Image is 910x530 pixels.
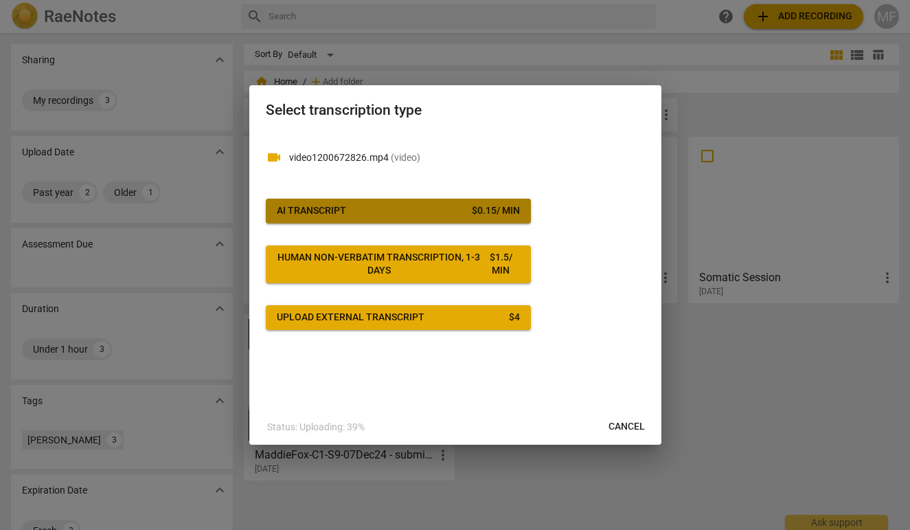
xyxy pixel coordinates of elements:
button: Cancel [598,415,656,439]
div: $ 4 [509,311,520,324]
span: videocam [266,149,282,166]
span: Cancel [608,420,645,434]
div: AI Transcript [277,204,346,218]
p: Status: Uploading: 39% [267,420,365,434]
div: $ 1.5 / min [481,251,520,278]
p: video1200672826.mp4(video) [289,151,645,165]
button: AI Transcript$0.15/ min [266,199,531,223]
h2: Select transcription type [266,102,645,119]
button: Upload external transcript$4 [266,305,531,330]
button: Human non-verbatim transcription, 1-3 days$1.5/ min [266,245,531,283]
div: $ 0.15 / min [472,204,520,218]
span: ( video ) [391,152,420,163]
div: Upload external transcript [277,311,424,324]
div: Human non-verbatim transcription, 1-3 days [277,251,482,278]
